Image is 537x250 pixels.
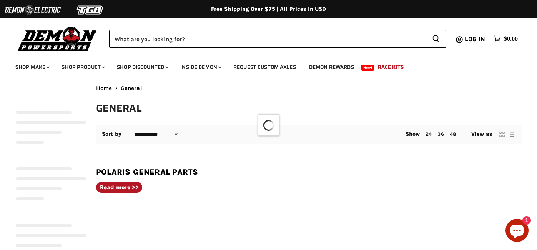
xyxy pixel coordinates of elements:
[508,130,516,138] button: list view
[111,59,173,75] a: Shop Discounted
[471,131,492,137] span: View as
[504,35,518,43] span: $0.00
[461,36,490,43] a: Log in
[503,219,531,244] inbox-online-store-chat: Shopify online store chat
[303,59,360,75] a: Demon Rewards
[372,59,409,75] a: Race Kits
[109,30,426,48] input: Search
[15,25,100,52] img: Demon Powersports
[175,59,226,75] a: Inside Demon
[361,65,374,71] span: New!
[62,3,119,17] img: TGB Logo 2
[498,130,506,138] button: grid view
[426,131,432,137] a: 24
[228,59,302,75] a: Request Custom Axles
[10,59,54,75] a: Shop Make
[96,85,112,92] a: Home
[109,30,446,48] form: Product
[426,30,446,48] button: Search
[121,85,142,92] span: General
[490,33,522,45] a: $0.00
[10,56,516,75] ul: Main menu
[437,131,444,137] a: 36
[406,131,420,137] span: Show
[96,167,198,177] span: Polaris General Parts
[96,85,522,92] nav: Breadcrumbs
[100,184,138,191] strong: Read more >>
[465,34,485,44] span: Log in
[102,131,121,137] label: Sort by
[96,102,522,115] h1: General
[450,131,456,137] a: 48
[56,59,110,75] a: Shop Product
[96,125,522,144] nav: Collection utilities
[4,3,62,17] img: Demon Electric Logo 2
